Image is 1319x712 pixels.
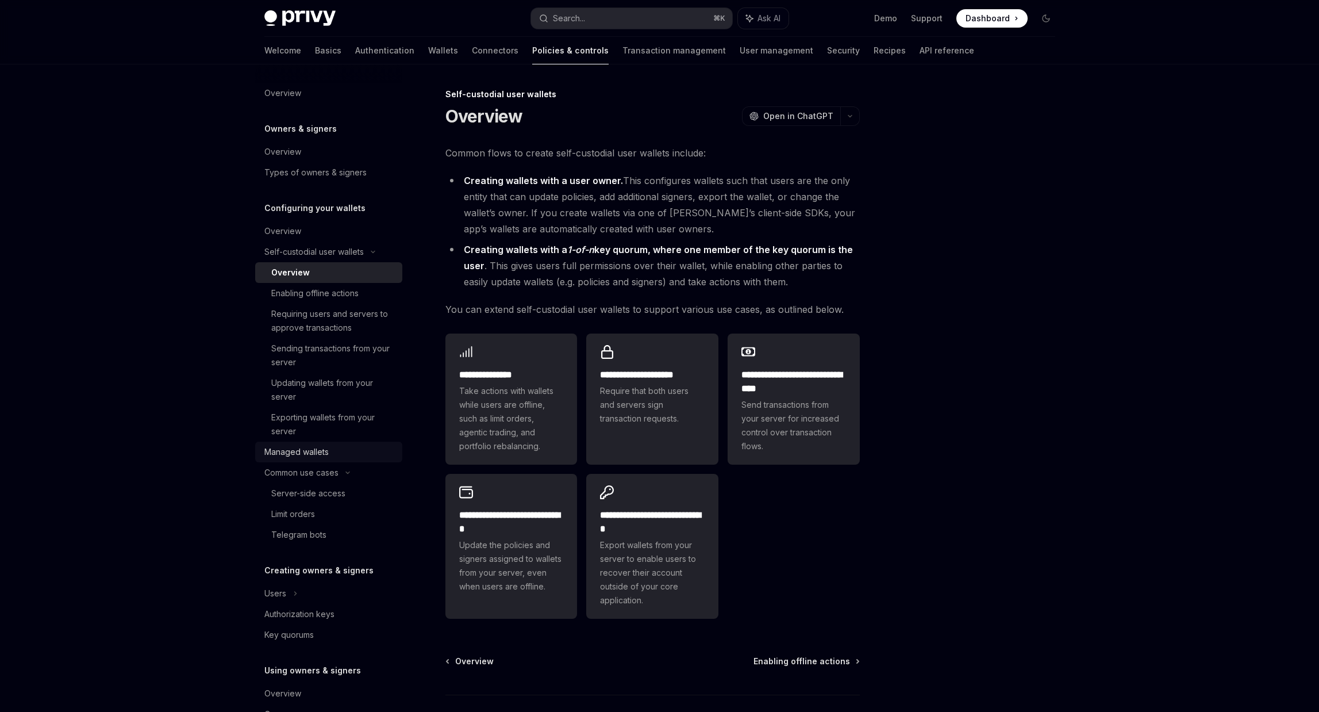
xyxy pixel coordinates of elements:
[255,304,402,338] a: Requiring users and servers to approve transactions
[264,122,337,136] h5: Owners & signers
[911,13,943,24] a: Support
[264,564,374,577] h5: Creating owners & signers
[741,398,846,453] span: Send transactions from your server for increased control over transaction flows.
[315,37,341,64] a: Basics
[713,14,725,23] span: ⌘ K
[753,656,850,667] span: Enabling offline actions
[271,507,315,521] div: Limit orders
[264,687,301,700] div: Overview
[264,37,301,64] a: Welcome
[271,411,395,438] div: Exporting wallets from your server
[600,538,705,607] span: Export wallets from your server to enable users to recover their account outside of your core app...
[255,221,402,242] a: Overview
[271,528,326,542] div: Telegram bots
[255,604,402,625] a: Authorization keys
[271,376,395,404] div: Updating wallets from your server
[956,9,1028,28] a: Dashboard
[531,8,732,29] button: Search...⌘K
[255,373,402,407] a: Updating wallets from your server
[742,106,840,126] button: Open in ChatGPT
[472,37,518,64] a: Connectors
[753,656,859,667] a: Enabling offline actions
[255,162,402,183] a: Types of owners & signers
[255,504,402,525] a: Limit orders
[264,245,364,259] div: Self-custodial user wallets
[447,656,494,667] a: Overview
[264,145,301,159] div: Overview
[264,466,339,480] div: Common use cases
[255,683,402,704] a: Overview
[445,89,860,100] div: Self-custodial user wallets
[355,37,414,64] a: Authentication
[567,244,594,255] em: 1-of-n
[445,242,860,290] li: . This gives users full permissions over their wallet, while enabling other parties to easily upd...
[740,37,813,64] a: User management
[271,487,345,500] div: Server-side access
[428,37,458,64] a: Wallets
[255,442,402,462] a: Managed wallets
[459,538,564,594] span: Update the policies and signers assigned to wallets from your server, even when users are offline.
[264,166,367,179] div: Types of owners & signers
[622,37,726,64] a: Transaction management
[445,106,523,127] h1: Overview
[827,37,860,64] a: Security
[532,37,609,64] a: Policies & controls
[271,266,310,280] div: Overview
[255,338,402,373] a: Sending transactions from your server
[264,587,286,600] div: Users
[738,8,789,29] button: Ask AI
[464,175,623,186] strong: Creating wallets with a user owner.
[255,262,402,283] a: Overview
[264,86,301,100] div: Overview
[264,10,336,26] img: dark logo
[264,201,366,215] h5: Configuring your wallets
[966,13,1010,24] span: Dashboard
[920,37,974,64] a: API reference
[600,384,705,426] span: Require that both users and servers sign transaction requests.
[255,283,402,304] a: Enabling offline actions
[255,525,402,545] a: Telegram bots
[445,301,860,317] span: You can extend self-custodial user wallets to support various use cases, as outlined below.
[874,37,906,64] a: Recipes
[255,625,402,645] a: Key quorums
[264,664,361,677] h5: Using owners & signers
[255,483,402,504] a: Server-side access
[445,334,578,465] a: **** **** *****Take actions with wallets while users are offline, such as limit orders, agentic t...
[874,13,897,24] a: Demo
[255,141,402,162] a: Overview
[553,12,585,25] div: Search...
[459,384,564,453] span: Take actions with wallets while users are offline, such as limit orders, agentic trading, and por...
[757,13,780,24] span: Ask AI
[271,342,395,369] div: Sending transactions from your server
[455,656,494,667] span: Overview
[1037,9,1055,28] button: Toggle dark mode
[264,224,301,238] div: Overview
[763,110,833,122] span: Open in ChatGPT
[271,307,395,335] div: Requiring users and servers to approve transactions
[264,628,314,642] div: Key quorums
[264,445,329,459] div: Managed wallets
[264,607,334,621] div: Authorization keys
[255,83,402,104] a: Overview
[445,173,860,237] li: This configures wallets such that users are the only entity that can update policies, add additio...
[464,244,853,271] strong: Creating wallets with a key quorum, where one member of the key quorum is the user
[255,407,402,442] a: Exporting wallets from your server
[271,286,359,300] div: Enabling offline actions
[445,145,860,161] span: Common flows to create self-custodial user wallets include:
